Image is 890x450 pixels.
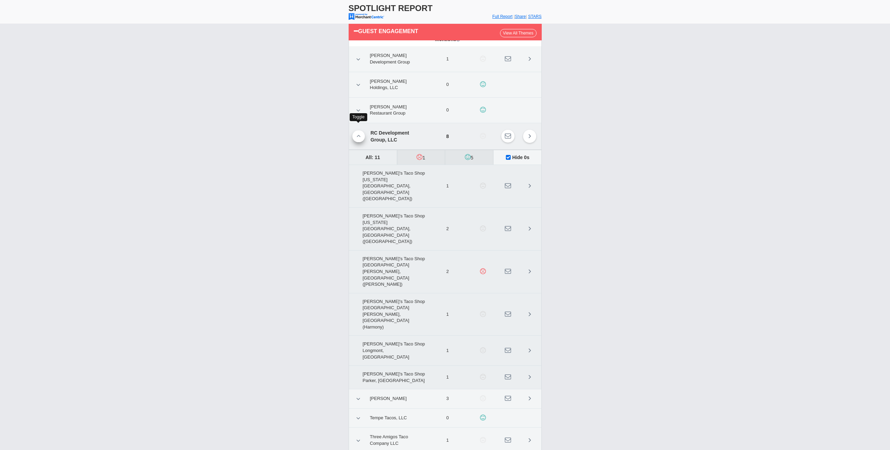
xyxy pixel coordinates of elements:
[427,408,468,428] td: 0
[354,26,500,36] div: Guest Engagement
[349,250,428,293] td: [PERSON_NAME]'s Taco Shop [GEOGRAPHIC_DATA][PERSON_NAME], [GEOGRAPHIC_DATA] ([PERSON_NAME])
[427,46,468,72] td: 1
[366,76,424,94] span: [PERSON_NAME] Holdings, LLC
[427,366,468,389] td: 1
[349,208,428,251] td: [PERSON_NAME]'s Taco Shop [US_STATE][GEOGRAPHIC_DATA], [GEOGRAPHIC_DATA] ([GEOGRAPHIC_DATA])
[528,14,541,19] a: STARS
[350,113,367,121] div: Toggle
[492,14,513,19] a: Full Report
[349,150,397,165] label: All: 11
[427,165,468,208] td: 1
[427,123,468,149] td: 8
[366,50,424,68] span: [PERSON_NAME] Development Group
[427,208,468,251] td: 2
[515,14,526,19] a: Share
[445,150,493,165] label: 5
[366,393,411,405] span: [PERSON_NAME]
[500,29,537,37] a: View All Themes
[427,250,468,293] td: 2
[366,412,411,424] span: Tempe Tacos, LLC
[366,431,424,449] span: Three Amigos Taco Company LLC
[397,150,445,165] label: 1
[349,165,428,208] td: [PERSON_NAME]'s Taco Shop [US_STATE][GEOGRAPHIC_DATA], [GEOGRAPHIC_DATA] ([GEOGRAPHIC_DATA])
[493,150,541,165] label: Hide 0s
[367,127,424,146] span: RC Development Group, LLC
[526,14,527,19] span: |
[349,13,384,20] img: mc-powered-by-logo-103.png
[349,336,428,366] td: [PERSON_NAME]'s Taco Shop Longmont, [GEOGRAPHIC_DATA]
[366,101,424,119] span: [PERSON_NAME] Restaurant Group
[427,72,468,97] td: 0
[349,293,428,336] td: [PERSON_NAME]'s Taco Shop [GEOGRAPHIC_DATA][PERSON_NAME], [GEOGRAPHIC_DATA] (Harmony)
[427,389,468,409] td: 3
[349,366,428,389] td: [PERSON_NAME]'s Taco Shop Parker, [GEOGRAPHIC_DATA]
[514,14,515,19] span: |
[427,293,468,336] td: 1
[427,97,468,123] td: 0
[427,336,468,366] td: 1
